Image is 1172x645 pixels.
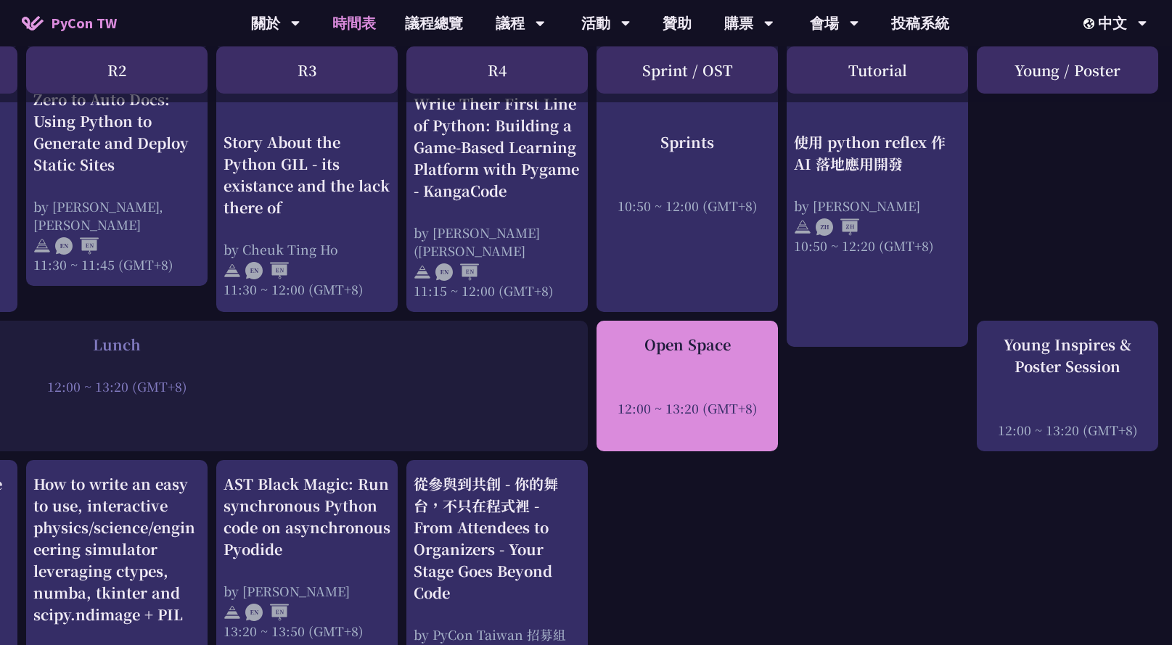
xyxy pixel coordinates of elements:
a: Story About the Python GIL - its existance and the lack there of by Cheuk Ting Ho 11:30 ~ 12:00 (... [224,89,390,255]
div: by [PERSON_NAME] [794,196,961,214]
img: svg+xml;base64,PHN2ZyB4bWxucz0iaHR0cDovL3d3dy53My5vcmcvMjAwMC9zdmciIHdpZHRoPSIyNCIgaGVpZ2h0PSIyNC... [224,604,241,621]
a: AST Black Magic: Run synchronous Python code on asynchronous Pyodide by [PERSON_NAME] 13:20 ~ 13:... [224,473,390,640]
img: svg+xml;base64,PHN2ZyB4bWxucz0iaHR0cDovL3d3dy53My5vcmcvMjAwMC9zdmciIHdpZHRoPSIyNCIgaGVpZ2h0PSIyNC... [224,262,241,279]
div: Young Inspires & Poster Session [984,334,1151,377]
a: Helping K-12 Students Write Their First Line of Python: Building a Game-Based Learning Platform w... [414,62,581,291]
img: svg+xml;base64,PHN2ZyB4bWxucz0iaHR0cDovL3d3dy53My5vcmcvMjAwMC9zdmciIHdpZHRoPSIyNCIgaGVpZ2h0PSIyNC... [414,263,431,281]
div: 使用 python reflex 作 AI 落地應用開發 [794,131,961,174]
div: R3 [216,46,398,94]
div: How to write an easy to use, interactive physics/science/engineering simulator leveraging ctypes,... [33,473,200,625]
img: Locale Icon [1083,18,1098,29]
div: by [PERSON_NAME] ([PERSON_NAME] [414,223,581,260]
a: PyCon TW [7,5,131,41]
a: Open Space 12:00 ~ 13:20 (GMT+8) [604,334,771,417]
div: 11:30 ~ 12:00 (GMT+8) [224,279,390,297]
div: Open Space [604,334,771,356]
img: svg+xml;base64,PHN2ZyB4bWxucz0iaHR0cDovL3d3dy53My5vcmcvMjAwMC9zdmciIHdpZHRoPSIyNCIgaGVpZ2h0PSIyNC... [33,237,51,255]
a: Young Inspires & Poster Session 12:00 ~ 13:20 (GMT+8) [984,334,1151,439]
img: ENEN.5a408d1.svg [245,604,289,621]
div: 10:50 ~ 12:00 (GMT+8) [604,196,771,214]
div: 13:20 ~ 13:50 (GMT+8) [224,622,390,640]
div: R2 [26,46,208,94]
div: by PyCon Taiwan 招募組 [414,625,581,644]
div: by [PERSON_NAME] [224,582,390,600]
img: svg+xml;base64,PHN2ZyB4bWxucz0iaHR0cDovL3d3dy53My5vcmcvMjAwMC9zdmciIHdpZHRoPSIyNCIgaGVpZ2h0PSIyNC... [794,218,811,236]
div: Young / Poster [977,46,1158,94]
img: ENEN.5a408d1.svg [55,237,99,255]
img: ENEN.5a408d1.svg [435,263,479,281]
img: ENEN.5a408d1.svg [245,262,289,279]
img: Home icon of PyCon TW 2025 [22,16,44,30]
div: 11:15 ~ 12:00 (GMT+8) [414,282,581,300]
span: PyCon TW [51,12,117,34]
div: 11:30 ~ 11:45 (GMT+8) [33,255,200,274]
div: 從參與到共創 - 你的舞台，不只在程式裡 - From Attendees to Organizers - Your Stage Goes Beyond Code [414,473,581,604]
div: Helping K-12 Students Write Their First Line of Python: Building a Game-Based Learning Platform w... [414,71,581,202]
div: Zero to Auto Docs: Using Python to Generate and Deploy Static Sites [33,89,200,176]
div: 12:00 ~ 13:20 (GMT+8) [984,421,1151,439]
div: Story About the Python GIL - its existance and the lack there of [224,131,390,218]
div: R4 [406,46,588,94]
div: 10:50 ~ 12:20 (GMT+8) [794,236,961,254]
div: by [PERSON_NAME], [PERSON_NAME] [33,197,200,234]
div: Sprint / OST [597,46,778,94]
img: ZHZH.38617ef.svg [816,218,859,236]
a: Zero to Auto Docs: Using Python to Generate and Deploy Static Sites by [PERSON_NAME], [PERSON_NAM... [33,89,200,274]
div: 12:00 ~ 13:20 (GMT+8) [604,399,771,417]
div: by Cheuk Ting Ho [224,239,390,258]
div: Sprints [604,131,771,152]
div: AST Black Magic: Run synchronous Python code on asynchronous Pyodide [224,473,390,560]
div: Tutorial [787,46,968,94]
